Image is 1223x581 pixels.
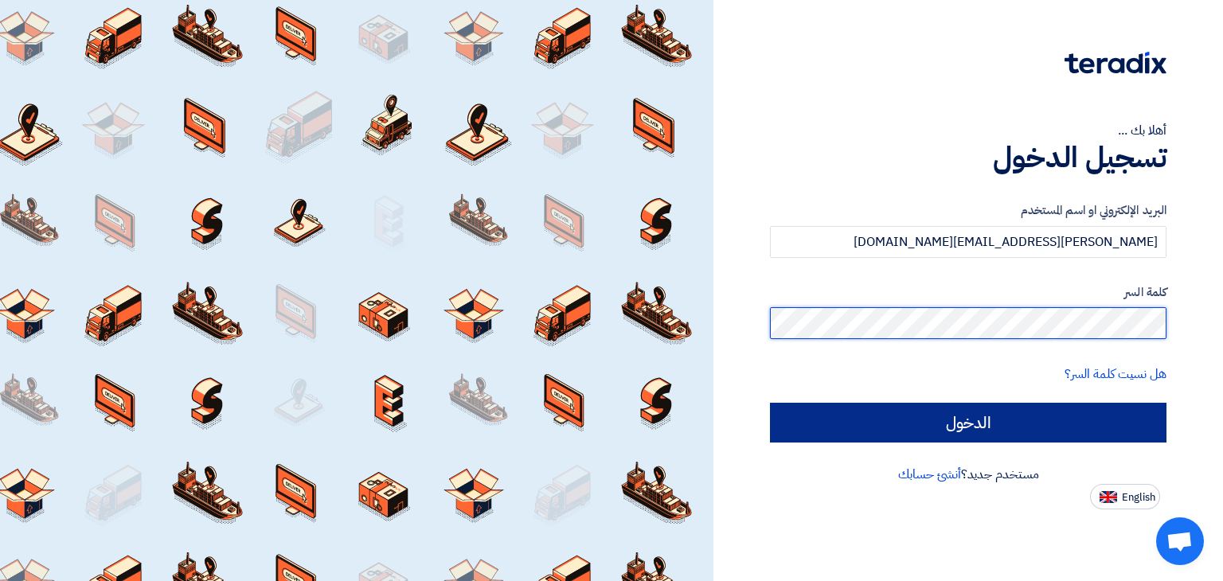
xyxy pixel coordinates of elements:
[770,140,1166,175] h1: تسجيل الدخول
[1065,365,1166,384] a: هل نسيت كلمة السر؟
[770,201,1166,220] label: البريد الإلكتروني او اسم المستخدم
[1156,517,1204,565] a: دردشة مفتوحة
[898,465,961,484] a: أنشئ حسابك
[770,403,1166,443] input: الدخول
[1100,491,1117,503] img: en-US.png
[770,465,1166,484] div: مستخدم جديد؟
[770,121,1166,140] div: أهلا بك ...
[770,283,1166,302] label: كلمة السر
[770,226,1166,258] input: أدخل بريد العمل الإلكتروني او اسم المستخدم الخاص بك ...
[1090,484,1160,509] button: English
[1122,492,1155,503] span: English
[1065,52,1166,74] img: Teradix logo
